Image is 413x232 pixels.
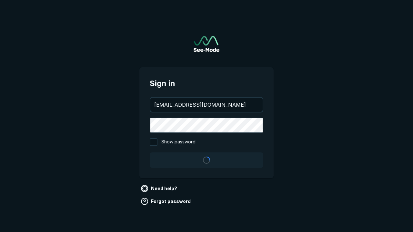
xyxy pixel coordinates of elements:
span: Sign in [150,78,263,89]
span: Show password [161,138,196,146]
a: Need help? [139,183,180,194]
a: Forgot password [139,196,193,207]
input: your@email.com [150,98,263,112]
img: See-Mode Logo [194,36,219,52]
a: Go to sign in [194,36,219,52]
